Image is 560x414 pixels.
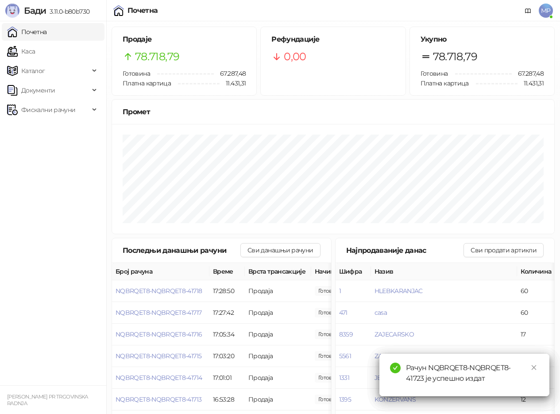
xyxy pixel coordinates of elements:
a: Почетна [7,23,47,41]
td: Продаја [245,345,311,367]
button: casa [375,309,387,317]
span: 78.718,79 [433,48,477,65]
td: 16:53:28 [209,389,245,410]
th: Количина [517,263,557,280]
div: Почетна [127,7,158,14]
td: 60 [517,302,557,324]
button: NQBRQET8-NQBRQET8-41718 [116,287,202,295]
td: Продаја [245,324,311,345]
span: MP [539,4,553,18]
button: NQBRQET8-NQBRQET8-41716 [116,330,202,338]
button: KONZERVANS [375,395,416,403]
td: 17 [517,324,557,345]
span: 11.431,31 [518,78,544,88]
td: Продаја [245,280,311,302]
button: NQBRQET8-NQBRQET8-41714 [116,374,202,382]
td: 60 [517,280,557,302]
td: 17:28:50 [209,280,245,302]
span: 3.11.0-b80b730 [46,8,89,15]
button: Сви данашњи рачуни [240,243,320,257]
span: 11.431,31 [220,78,246,88]
span: 460,00 [315,373,345,383]
span: 1.100,00 [315,308,345,317]
span: 380,00 [315,351,345,361]
button: JELEN STAKLO [375,374,417,382]
th: Врста трансакције [245,263,311,280]
th: Број рачуна [112,263,209,280]
button: NQBRQET8-NQBRQET8-41715 [116,352,201,360]
h5: Продаје [123,34,246,45]
button: Сви продати артикли [463,243,544,257]
span: Платна картица [123,79,171,87]
th: Назив [371,263,517,280]
span: 67.287,48 [214,69,246,78]
div: Промет [123,106,544,117]
div: Најпродаваније данас [346,245,464,256]
small: [PERSON_NAME] PR TRGOVINSKA RADNJA [7,394,88,406]
td: 17:27:42 [209,302,245,324]
span: check-circle [390,363,401,373]
td: Продаја [245,302,311,324]
h5: Укупно [421,34,544,45]
button: ZAJECARSKO 0_5 [375,352,425,360]
span: close [531,364,537,371]
a: Каса [7,43,35,60]
td: 17:05:34 [209,324,245,345]
td: Продаја [245,389,311,410]
button: 1395 [339,395,351,403]
span: 735,00 [315,329,345,339]
span: Бади [24,5,46,16]
td: Продаја [245,367,311,389]
td: 17:03:20 [209,345,245,367]
button: 1331 [339,374,349,382]
span: 335,00 [315,395,345,404]
span: Платна картица [421,79,469,87]
th: Шифра [336,263,371,280]
a: Документација [521,4,535,18]
button: HLEBKARANJAC [375,287,423,295]
button: 471 [339,309,348,317]
span: Документи [21,81,55,99]
button: ZAJECARSKO [375,330,414,338]
a: Close [529,363,539,372]
span: 78.718,79 [135,48,179,65]
div: Последњи данашњи рачуни [123,245,240,256]
button: NQBRQET8-NQBRQET8-41713 [116,395,201,403]
span: Фискални рачуни [21,101,75,119]
span: Готовина [123,70,150,77]
span: 67.287,48 [512,69,544,78]
button: NQBRQET8-NQBRQET8-41717 [116,309,201,317]
th: Време [209,263,245,280]
button: 5561 [339,352,351,360]
img: Logo [5,4,19,18]
span: 495,00 [315,286,345,296]
span: Готовина [421,70,448,77]
td: 17:01:01 [209,367,245,389]
button: 8359 [339,330,353,338]
span: Каталог [21,62,45,80]
td: 17 [517,345,557,367]
h5: Рефундације [271,34,394,45]
button: 1 [339,287,341,295]
span: 0,00 [284,48,306,65]
th: Начини плаћања [311,263,400,280]
div: Рачун NQBRQET8-NQBRQET8-41723 је успешно издат [406,363,539,384]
